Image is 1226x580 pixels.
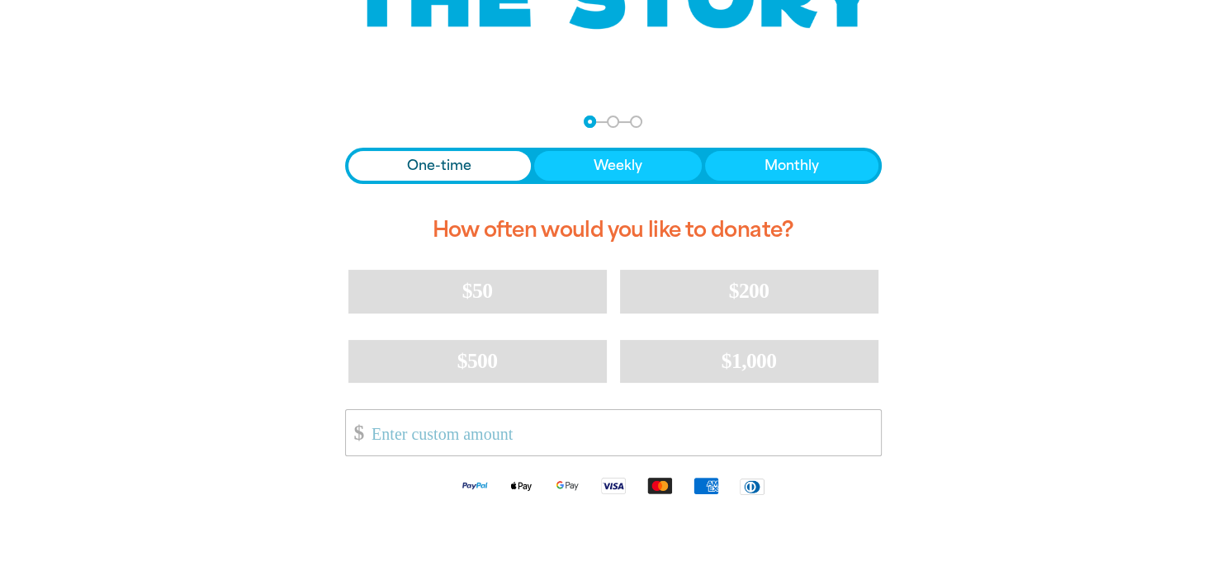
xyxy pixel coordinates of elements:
[348,151,532,181] button: One-time
[637,476,683,495] img: Mastercard logo
[722,349,777,373] span: $1,000
[345,204,882,257] h2: How often would you like to donate?
[457,349,498,373] span: $500
[462,279,492,303] span: $50
[607,116,619,128] button: Navigate to step 2 of 3 to enter your details
[729,477,775,496] img: Diners Club logo
[452,476,498,495] img: Paypal logo
[764,156,819,176] span: Monthly
[534,151,702,181] button: Weekly
[498,476,544,495] img: Apple Pay logo
[620,270,878,313] button: $200
[360,410,880,455] input: Enter custom amount
[345,463,882,508] div: Available payment methods
[584,116,596,128] button: Navigate to step 1 of 3 to enter your donation amount
[407,156,471,176] span: One-time
[594,156,642,176] span: Weekly
[348,340,607,383] button: $500
[683,476,729,495] img: American Express logo
[630,116,642,128] button: Navigate to step 3 of 3 to enter your payment details
[348,270,607,313] button: $50
[346,414,364,451] span: $
[620,340,878,383] button: $1,000
[729,279,769,303] span: $200
[705,151,878,181] button: Monthly
[544,476,590,495] img: Google Pay logo
[345,148,882,184] div: Donation frequency
[590,476,637,495] img: Visa logo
